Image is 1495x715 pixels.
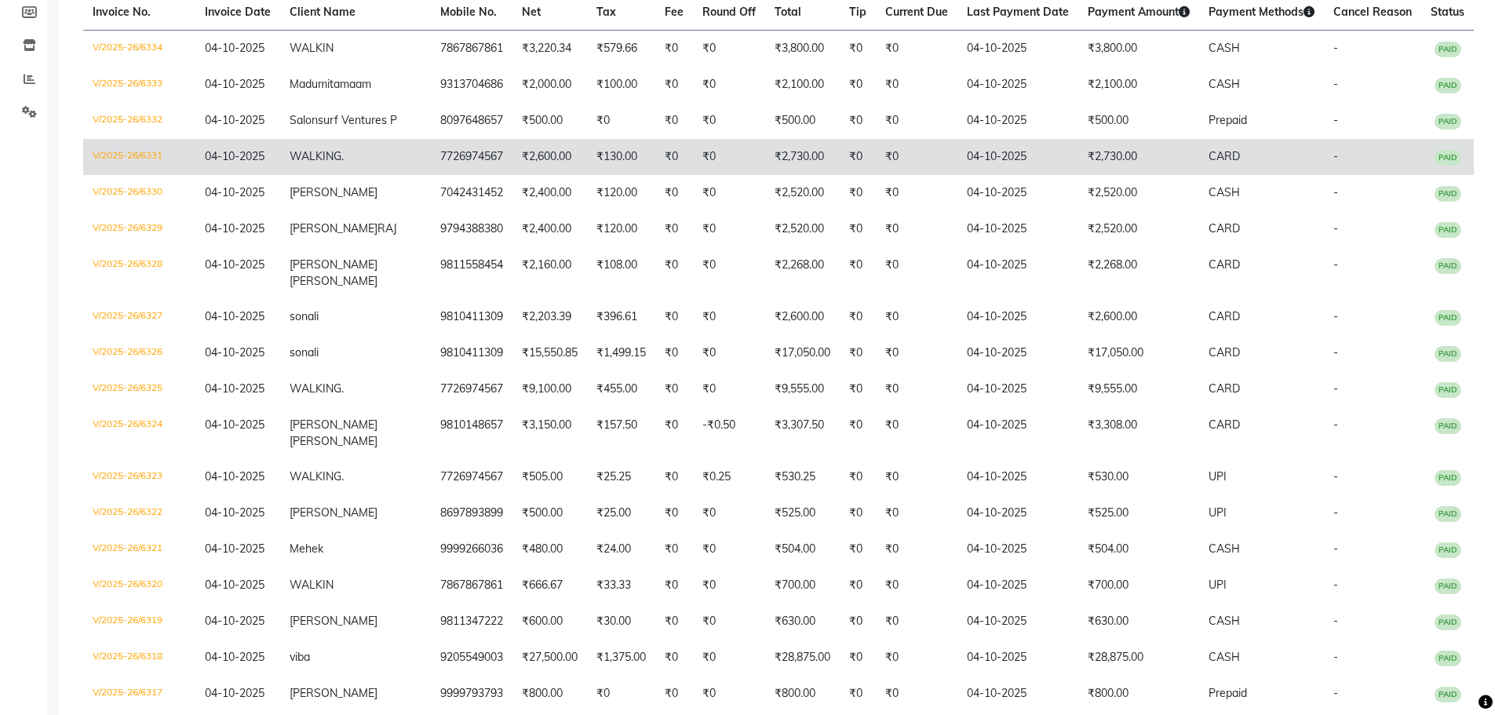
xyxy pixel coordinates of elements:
[1078,640,1199,676] td: ₹28,875.00
[876,604,957,640] td: ₹0
[1435,258,1461,274] span: PAID
[83,139,195,175] td: V/2025-26/6331
[1333,650,1338,664] span: -
[83,459,195,495] td: V/2025-26/6323
[1209,542,1240,556] span: CASH
[205,418,264,432] span: 04-10-2025
[957,211,1078,247] td: 04-10-2025
[512,407,587,459] td: ₹3,150.00
[1333,505,1338,520] span: -
[840,371,876,407] td: ₹0
[431,531,512,567] td: 9999266036
[876,567,957,604] td: ₹0
[655,247,693,299] td: ₹0
[1435,186,1461,202] span: PAID
[431,640,512,676] td: 9205549003
[957,459,1078,495] td: 04-10-2025
[840,247,876,299] td: ₹0
[1209,77,1240,91] span: CASH
[1435,78,1461,93] span: PAID
[1078,407,1199,459] td: ₹3,308.00
[587,459,655,495] td: ₹25.25
[765,640,840,676] td: ₹28,875.00
[1209,614,1240,628] span: CASH
[205,469,264,483] span: 04-10-2025
[431,31,512,67] td: 7867867861
[1209,5,1315,19] span: Payment Methods
[1333,345,1338,359] span: -
[341,469,344,483] span: .
[512,67,587,103] td: ₹2,000.00
[205,77,264,91] span: 04-10-2025
[205,505,264,520] span: 04-10-2025
[341,381,344,396] span: .
[431,335,512,371] td: 9810411309
[765,247,840,299] td: ₹2,268.00
[876,175,957,211] td: ₹0
[1078,371,1199,407] td: ₹9,555.00
[1078,31,1199,67] td: ₹3,800.00
[876,139,957,175] td: ₹0
[693,67,765,103] td: ₹0
[290,542,323,556] span: Mehek
[1209,185,1240,199] span: CASH
[431,371,512,407] td: 7726974567
[693,247,765,299] td: ₹0
[431,103,512,139] td: 8097648657
[957,31,1078,67] td: 04-10-2025
[655,531,693,567] td: ₹0
[957,640,1078,676] td: 04-10-2025
[840,459,876,495] td: ₹0
[587,103,655,139] td: ₹0
[290,274,377,288] span: [PERSON_NAME]
[1333,257,1338,272] span: -
[323,41,334,55] span: IN
[765,407,840,459] td: ₹3,307.50
[587,67,655,103] td: ₹100.00
[290,149,341,163] span: WALKING
[1209,418,1240,432] span: CARD
[431,567,512,604] td: 7867867861
[1209,469,1227,483] span: UPI
[765,495,840,531] td: ₹525.00
[522,5,541,19] span: Net
[431,604,512,640] td: 9811347222
[693,139,765,175] td: ₹0
[587,31,655,67] td: ₹579.66
[655,407,693,459] td: ₹0
[205,149,264,163] span: 04-10-2025
[765,531,840,567] td: ₹504.00
[765,67,840,103] td: ₹2,100.00
[512,247,587,299] td: ₹2,160.00
[83,67,195,103] td: V/2025-26/6333
[587,247,655,299] td: ₹108.00
[205,345,264,359] span: 04-10-2025
[1431,5,1464,19] span: Status
[83,567,195,604] td: V/2025-26/6320
[83,31,195,67] td: V/2025-26/6334
[1333,113,1338,127] span: -
[849,5,866,19] span: Tip
[693,640,765,676] td: ₹0
[587,139,655,175] td: ₹130.00
[83,640,195,676] td: V/2025-26/6318
[431,407,512,459] td: 9810148657
[587,640,655,676] td: ₹1,375.00
[655,567,693,604] td: ₹0
[512,299,587,335] td: ₹2,203.39
[1078,459,1199,495] td: ₹530.00
[1333,542,1338,556] span: -
[840,531,876,567] td: ₹0
[290,578,323,592] span: WALK
[587,371,655,407] td: ₹455.00
[876,247,957,299] td: ₹0
[431,247,512,299] td: 9811558454
[876,103,957,139] td: ₹0
[957,67,1078,103] td: 04-10-2025
[876,371,957,407] td: ₹0
[840,211,876,247] td: ₹0
[205,614,264,628] span: 04-10-2025
[290,257,377,272] span: [PERSON_NAME]
[1209,309,1240,323] span: CARD
[655,299,693,335] td: ₹0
